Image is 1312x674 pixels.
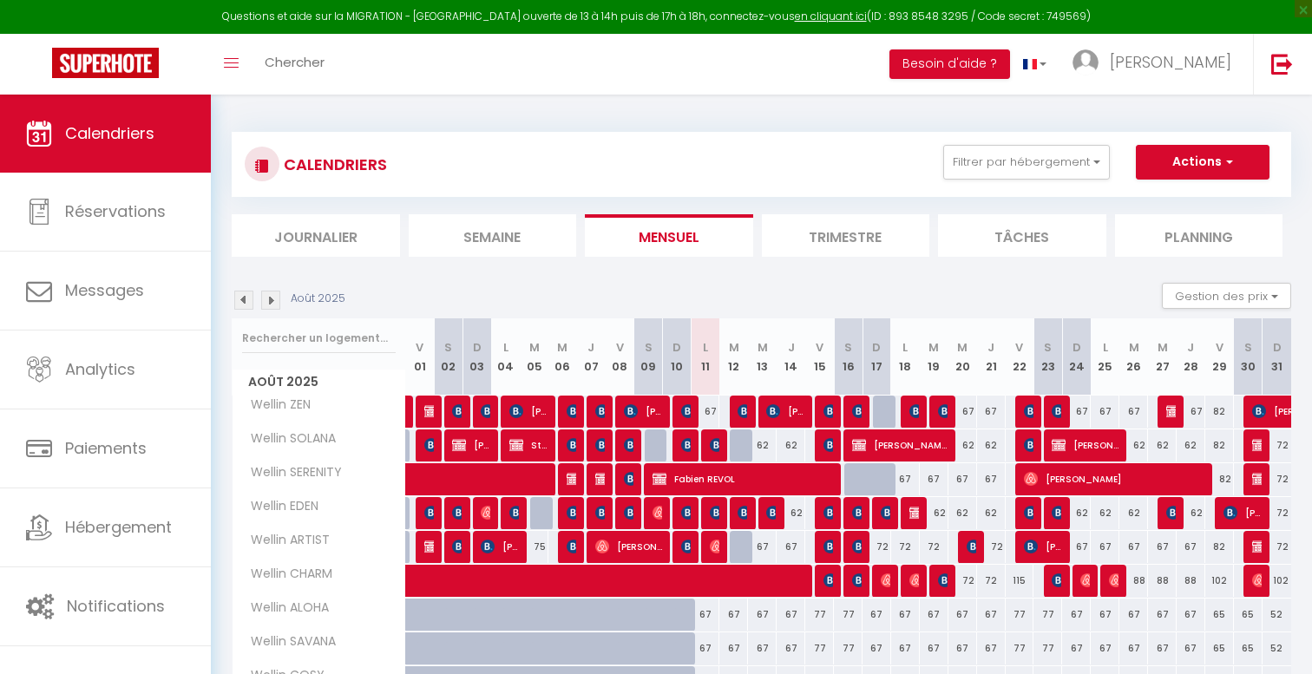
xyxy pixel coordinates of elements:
span: [PERSON_NAME] [938,564,948,597]
div: 75 [520,531,548,563]
img: ... [1073,49,1099,75]
th: 10 [663,318,692,396]
abbr: L [1103,339,1108,356]
button: Besoin d'aide ? [889,49,1010,79]
div: 72 [1263,463,1291,495]
span: [PERSON_NAME] [852,530,862,563]
abbr: L [703,339,708,356]
li: Semaine [409,214,577,257]
div: 77 [1006,632,1034,664]
span: [PERSON_NAME] [823,530,833,563]
div: 62 [1119,497,1148,529]
span: [PERSON_NAME] [1052,564,1061,597]
span: Hébergement [65,516,172,538]
span: [PERSON_NAME] [852,496,862,529]
abbr: L [503,339,508,356]
abbr: M [957,339,968,356]
div: 88 [1177,565,1205,597]
span: [PERSON_NAME] [595,462,605,495]
div: 67 [891,632,920,664]
li: Planning [1115,214,1283,257]
span: [PERSON_NAME] [1252,564,1262,597]
th: 17 [863,318,891,396]
abbr: D [672,339,681,356]
span: [PERSON_NAME] [595,395,605,428]
span: [PERSON_NAME] [909,564,919,597]
th: 31 [1263,318,1291,396]
span: [PERSON_NAME] [881,564,890,597]
div: 88 [1119,565,1148,597]
div: 62 [1177,429,1205,461]
span: [PERSON_NAME] [595,429,605,461]
div: 67 [1091,396,1119,428]
div: 77 [1033,632,1062,664]
div: 67 [1062,599,1091,631]
div: 67 [692,396,720,428]
th: 12 [719,318,748,396]
th: 24 [1062,318,1091,396]
abbr: M [729,339,739,356]
span: [PERSON_NAME] [852,395,862,428]
th: 29 [1205,318,1234,396]
span: Messages [65,279,144,301]
span: [PERSON_NAME] [424,429,434,461]
abbr: S [844,339,852,356]
th: 16 [834,318,863,396]
abbr: D [1273,339,1282,356]
abbr: D [872,339,881,356]
span: [PERSON_NAME] [452,429,490,461]
div: 67 [1119,632,1148,664]
abbr: J [1187,339,1194,356]
div: 67 [1148,531,1177,563]
img: Super Booking [52,48,159,78]
span: [PERSON_NAME] [1223,496,1262,529]
span: Wellin CHARM [235,565,337,584]
abbr: D [473,339,482,356]
div: 72 [863,531,891,563]
div: 65 [1234,599,1263,631]
th: 22 [1006,318,1034,396]
div: 52 [1263,599,1291,631]
span: [PERSON_NAME] [567,395,576,428]
abbr: V [1216,339,1223,356]
th: 02 [434,318,462,396]
th: 09 [634,318,663,396]
span: [PERSON_NAME] [681,429,691,461]
button: Actions [1136,145,1269,180]
div: 77 [834,632,863,664]
abbr: J [987,339,994,356]
div: 67 [1062,531,1091,563]
abbr: V [1015,339,1023,356]
abbr: S [1244,339,1252,356]
div: 62 [777,429,805,461]
span: Wellin EDEN [235,497,323,516]
li: Mensuel [585,214,753,257]
abbr: D [1073,339,1081,356]
div: 65 [1234,632,1263,664]
span: [PERSON_NAME] [1024,395,1033,428]
span: [PERSON_NAME] [1024,429,1033,461]
span: Wellin SAVANA [235,632,340,651]
h3: CALENDRIERS [279,145,387,184]
div: 67 [1119,396,1148,428]
span: [PERSON_NAME] [1166,395,1176,428]
span: [PERSON_NAME] [1024,530,1062,563]
span: [PERSON_NAME] [481,530,519,563]
a: ... [PERSON_NAME] [1059,34,1253,95]
div: 67 [891,463,920,495]
th: 18 [891,318,920,396]
div: 67 [920,632,948,664]
div: 67 [692,599,720,631]
th: 30 [1234,318,1263,396]
div: 88 [1148,565,1177,597]
input: Rechercher un logement... [242,323,396,354]
span: [PERSON_NAME] [567,530,576,563]
div: 67 [777,531,805,563]
span: [PERSON_NAME] [710,429,719,461]
div: 65 [1205,632,1234,664]
span: [PERSON_NAME] [595,496,605,529]
div: 77 [805,599,834,631]
abbr: J [587,339,594,356]
div: 72 [1263,429,1291,461]
div: 77 [1033,599,1062,631]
